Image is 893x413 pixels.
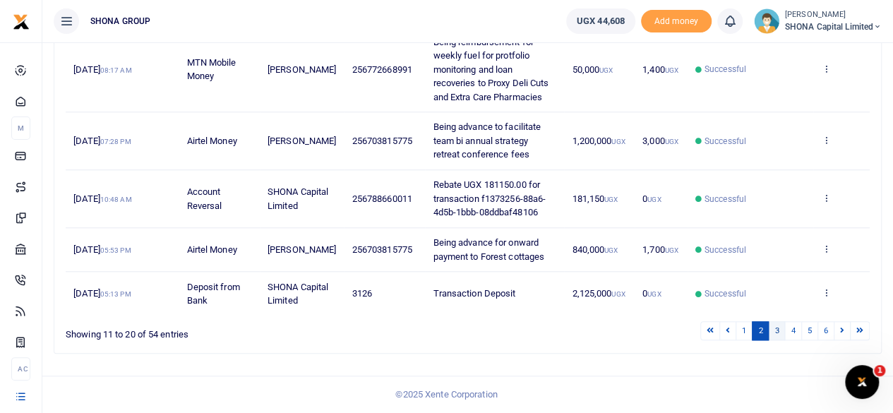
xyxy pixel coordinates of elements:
span: Successful [705,244,746,256]
span: Successful [705,287,746,300]
li: Wallet ballance [561,8,641,34]
span: SHONA Capital Limited [268,282,328,306]
small: [PERSON_NAME] [785,9,882,21]
span: Successful [705,193,746,205]
span: Account Reversal [186,186,222,211]
span: 256788660011 [352,193,412,204]
div: Showing 11 to 20 of 54 entries [66,320,395,342]
a: 2 [752,321,769,340]
span: [DATE] [73,193,131,204]
a: 1 [736,321,753,340]
span: UGX 44,608 [577,14,625,28]
li: Toup your wallet [641,10,712,33]
small: 05:13 PM [100,290,131,298]
span: 1,700 [642,244,678,255]
span: SHONA Capital Limited [785,20,882,33]
a: Add money [641,15,712,25]
span: Being advance to facilitate team bi annual strategy retreat conference fees [433,121,541,160]
span: [DATE] [73,288,131,299]
span: SHONA GROUP [85,15,156,28]
span: Add money [641,10,712,33]
small: UGX [611,138,625,145]
span: 840,000 [572,244,618,255]
iframe: Intercom live chat [845,365,879,399]
span: Airtel Money [186,136,236,146]
span: Transaction Deposit [433,288,515,299]
span: Deposit from Bank [186,282,239,306]
span: [DATE] [73,136,131,146]
span: Successful [705,63,746,76]
small: UGX [664,246,678,254]
span: Airtel Money [186,244,236,255]
small: 07:28 PM [100,138,131,145]
span: Rebate UGX 181150.00 for transaction f1373256-88a6-4d5b-1bbb-08ddbaf48106 [433,179,546,217]
a: 4 [784,321,801,340]
small: UGX [604,196,618,203]
img: logo-small [13,13,30,30]
small: UGX [599,66,613,74]
small: 10:48 AM [100,196,132,203]
a: 6 [817,321,834,340]
li: M [11,116,30,140]
a: 3 [768,321,785,340]
img: profile-user [754,8,779,34]
a: 5 [801,321,818,340]
span: Being advance for onward payment to Forest cottages [433,237,544,262]
span: 1,200,000 [572,136,625,146]
span: 256772668991 [352,64,412,75]
span: 256703815775 [352,136,412,146]
a: UGX 44,608 [566,8,635,34]
span: 0 [642,288,661,299]
small: UGX [611,290,625,298]
span: 0 [642,193,661,204]
span: [PERSON_NAME] [268,64,336,75]
span: 3,000 [642,136,678,146]
span: 256703815775 [352,244,412,255]
small: UGX [647,290,661,298]
small: UGX [664,66,678,74]
a: logo-small logo-large logo-large [13,16,30,26]
span: [DATE] [73,64,131,75]
span: Successful [705,135,746,148]
small: UGX [604,246,618,254]
span: SHONA Capital Limited [268,186,328,211]
span: 1 [874,365,885,376]
small: 05:53 PM [100,246,131,254]
li: Ac [11,357,30,381]
span: MTN Mobile Money [186,57,236,82]
span: [PERSON_NAME] [268,136,336,146]
span: Being reimbursement for weekly fuel for protfolio monitoring and loan recoveries to Proxy Deli Cu... [433,37,549,102]
span: [PERSON_NAME] [268,244,336,255]
span: 2,125,000 [572,288,625,299]
span: [DATE] [73,244,131,255]
span: 1,400 [642,64,678,75]
span: 181,150 [572,193,618,204]
small: 08:17 AM [100,66,132,74]
a: profile-user [PERSON_NAME] SHONA Capital Limited [754,8,882,34]
span: 50,000 [572,64,613,75]
small: UGX [647,196,661,203]
span: 3126 [352,288,372,299]
small: UGX [664,138,678,145]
